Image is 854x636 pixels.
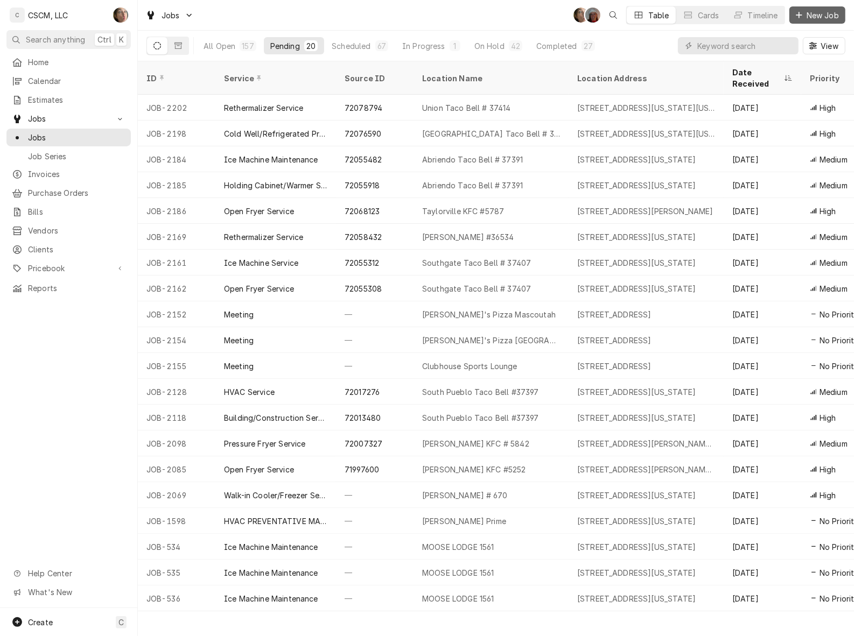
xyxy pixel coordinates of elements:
[224,335,254,346] div: Meeting
[820,128,836,139] span: High
[224,567,318,578] div: Ice Machine Maintenance
[224,438,306,449] div: Pressure Fryer Service
[6,203,131,221] a: Bills
[28,225,125,236] span: Vendors
[724,250,801,275] div: [DATE]
[113,8,128,23] div: Serra Heyen's Avatar
[146,73,205,84] div: ID
[224,231,303,243] div: Rethermalizer Service
[422,567,494,578] div: MOOSE LODGE 1561
[577,438,715,449] div: [STREET_ADDRESS][PERSON_NAME][US_STATE]
[345,412,381,423] div: 72013480
[28,94,125,105] span: Estimates
[6,129,131,146] a: Jobs
[345,386,380,398] div: 72017276
[6,165,131,183] a: Invoices
[724,405,801,430] div: [DATE]
[422,73,558,84] div: Location Name
[422,309,556,320] div: [PERSON_NAME]'s Pizza Mascoutah
[724,585,801,611] div: [DATE]
[422,386,539,398] div: South Pueblo Taco Bell #37397
[422,593,494,604] div: MOOSE LODGE 1561
[577,231,696,243] div: [STREET_ADDRESS][US_STATE]
[345,231,382,243] div: 72058432
[422,490,507,501] div: [PERSON_NAME] # 670
[224,180,327,191] div: Holding Cabinet/Warmer Service
[332,40,370,52] div: Scheduled
[577,490,696,501] div: [STREET_ADDRESS][US_STATE]
[820,386,848,398] span: Medium
[748,10,778,21] div: Timeline
[224,464,294,475] div: Open Fryer Service
[138,250,215,275] div: JOB-2161
[345,206,380,217] div: 72068123
[804,10,841,21] span: New Job
[224,593,318,604] div: Ice Machine Maintenance
[820,206,836,217] span: High
[306,40,316,52] div: 20
[577,515,696,527] div: [STREET_ADDRESS][US_STATE]
[818,40,841,52] span: View
[422,206,504,217] div: Taylorville KFC #5787
[577,73,713,84] div: Location Address
[97,34,111,45] span: Ctrl
[724,482,801,508] div: [DATE]
[577,567,696,578] div: [STREET_ADDRESS][US_STATE]
[820,283,848,294] span: Medium
[141,6,198,24] a: Go to Jobs
[224,102,303,114] div: Rethermalizer Service
[698,10,719,21] div: Cards
[732,67,782,89] div: Date Received
[336,353,414,379] div: —
[28,132,125,143] span: Jobs
[422,515,506,527] div: [PERSON_NAME] Prime
[270,40,300,52] div: Pending
[345,102,382,114] div: 72078794
[336,301,414,327] div: —
[138,301,215,327] div: JOB-2152
[724,456,801,482] div: [DATE]
[138,379,215,405] div: JOB-2128
[724,275,801,301] div: [DATE]
[577,593,696,604] div: [STREET_ADDRESS][US_STATE]
[224,361,254,372] div: Meeting
[28,168,125,180] span: Invoices
[138,456,215,482] div: JOB-2085
[224,309,254,320] div: Meeting
[28,263,109,274] span: Pricebook
[138,534,215,560] div: JOB-534
[577,128,715,139] div: [STREET_ADDRESS][US_STATE][US_STATE]
[118,617,124,628] span: C
[697,37,793,54] input: Keyword search
[422,102,511,114] div: Union Taco Bell # 37414
[452,40,458,52] div: 1
[820,102,836,114] span: High
[724,508,801,534] div: [DATE]
[336,508,414,534] div: —
[605,6,622,24] button: Open search
[422,231,514,243] div: [PERSON_NAME] #36534
[820,231,848,243] span: Medium
[6,91,131,109] a: Estimates
[119,34,124,45] span: K
[224,283,294,294] div: Open Fryer Service
[224,154,318,165] div: Ice Machine Maintenance
[224,257,298,268] div: Ice Machine Service
[820,180,848,191] span: Medium
[724,224,801,250] div: [DATE]
[724,379,801,405] div: [DATE]
[577,206,713,217] div: [STREET_ADDRESS][PERSON_NAME]
[224,490,327,501] div: Walk-in Cooler/Freezer Service Call
[138,585,215,611] div: JOB-536
[6,147,131,165] a: Job Series
[138,275,215,301] div: JOB-2162
[577,102,715,114] div: [STREET_ADDRESS][US_STATE][US_STATE]
[577,257,696,268] div: [STREET_ADDRESS][US_STATE]
[422,335,560,346] div: [PERSON_NAME]'s Pizza [GEOGRAPHIC_DATA]
[474,40,505,52] div: On Hold
[28,75,125,87] span: Calendar
[336,327,414,353] div: —
[28,56,125,68] span: Home
[6,110,131,128] a: Go to Jobs
[511,40,520,52] div: 42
